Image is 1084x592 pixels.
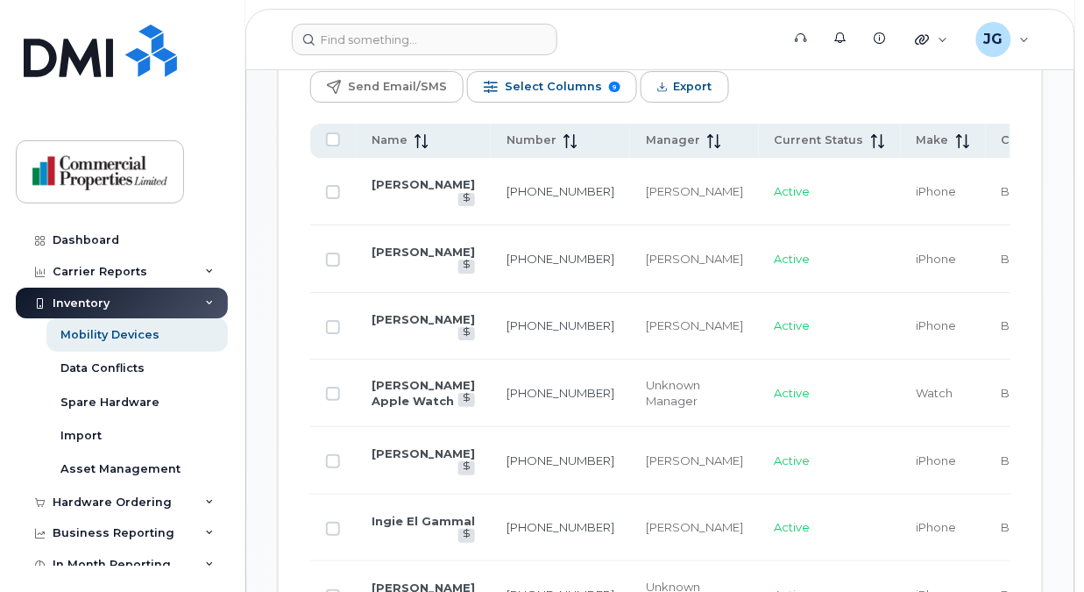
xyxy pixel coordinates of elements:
[507,520,614,534] a: [PHONE_NUMBER]
[646,183,743,200] div: [PERSON_NAME]
[507,132,556,148] span: Number
[646,519,743,536] div: [PERSON_NAME]
[467,71,637,103] button: Select Columns 9
[1002,520,1024,534] span: Bell
[917,453,957,467] span: iPhone
[372,446,475,460] a: [PERSON_NAME]
[458,461,475,474] a: View Last Bill
[646,453,743,469] div: [PERSON_NAME]
[775,386,811,400] span: Active
[646,377,743,410] div: Unknown Manager
[507,184,614,198] a: [PHONE_NUMBER]
[1002,386,1024,400] span: Bell
[964,22,1042,57] div: Julia Gilbertq
[917,132,949,148] span: Make
[646,132,700,148] span: Manager
[372,132,407,148] span: Name
[372,378,475,409] a: [PERSON_NAME] Apple Watch
[775,252,811,266] span: Active
[292,24,557,55] input: Find something...
[917,520,957,534] span: iPhone
[1002,453,1024,467] span: Bell
[458,393,475,406] a: View Last Bill
[458,529,475,542] a: View Last Bill
[646,317,743,334] div: [PERSON_NAME]
[505,74,602,100] span: Select Columns
[646,251,743,267] div: [PERSON_NAME]
[641,71,729,103] button: Export
[507,386,614,400] a: [PHONE_NUMBER]
[507,318,614,332] a: [PHONE_NUMBER]
[458,327,475,340] a: View Last Bill
[1002,184,1024,198] span: Bell
[1002,252,1024,266] span: Bell
[458,193,475,206] a: View Last Bill
[917,184,957,198] span: iPhone
[372,312,475,326] a: [PERSON_NAME]
[507,252,614,266] a: [PHONE_NUMBER]
[775,318,811,332] span: Active
[775,520,811,534] span: Active
[775,184,811,198] span: Active
[674,74,712,100] span: Export
[609,82,620,93] span: 9
[1002,318,1024,332] span: Bell
[372,514,475,528] a: Ingie El Gammal
[917,252,957,266] span: iPhone
[775,453,811,467] span: Active
[917,386,953,400] span: Watch
[903,22,960,57] div: Quicklinks
[458,260,475,273] a: View Last Bill
[775,132,864,148] span: Current Status
[372,177,475,191] a: [PERSON_NAME]
[984,29,1003,50] span: JG
[507,453,614,467] a: [PHONE_NUMBER]
[372,245,475,259] a: [PERSON_NAME]
[917,318,957,332] span: iPhone
[310,71,464,103] button: Send Email/SMS
[1002,132,1045,148] span: Carrier
[348,74,447,100] span: Send Email/SMS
